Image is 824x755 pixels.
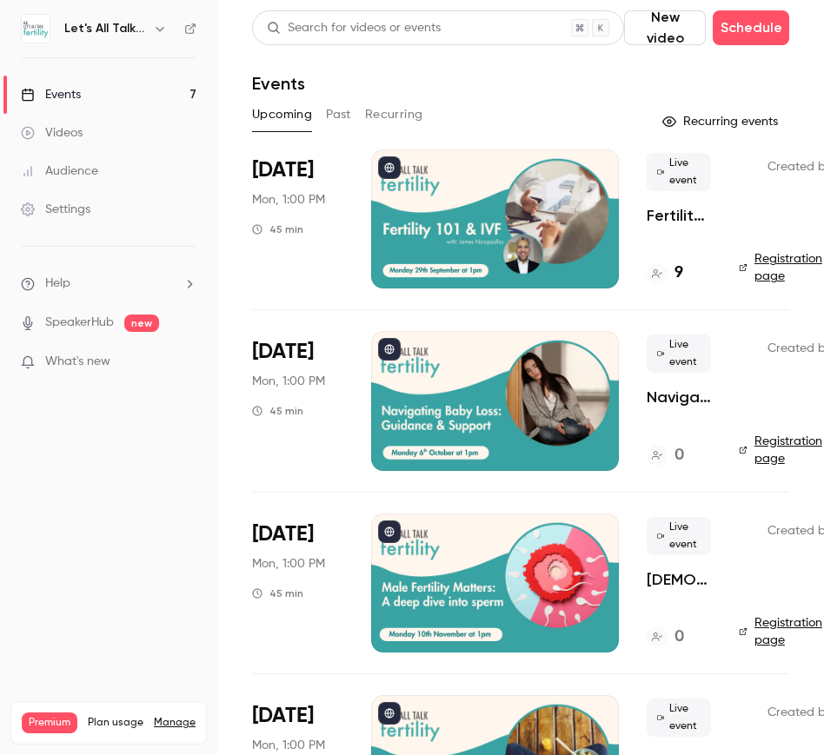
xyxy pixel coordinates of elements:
div: 45 min [252,222,303,236]
span: [DATE] [252,156,314,184]
iframe: Noticeable Trigger [176,354,196,370]
a: 0 [647,626,684,649]
h6: Let's All Talk Fertility Live [64,20,146,37]
div: 45 min [252,586,303,600]
button: Recurring events [655,108,789,136]
div: Search for videos or events [267,19,441,37]
span: Mon, 1:00 PM [252,373,325,390]
span: What's new [45,353,110,371]
span: Live event [647,699,711,737]
span: Mon, 1:00 PM [252,737,325,754]
a: Manage [154,716,196,730]
li: help-dropdown-opener [21,275,196,293]
button: Upcoming [252,101,312,129]
div: Sep 29 Mon, 1:00 PM (Europe/London) [252,149,343,288]
span: Help [45,275,70,293]
button: New video [624,10,706,45]
div: 45 min [252,404,303,418]
button: Schedule [713,10,789,45]
a: Fertility 101 & IVF [647,205,711,226]
div: Audience [21,162,98,180]
span: new [124,315,159,332]
a: SpeakerHub [45,314,114,332]
div: Settings [21,201,90,218]
h4: 0 [674,626,684,649]
h1: Events [252,73,305,94]
a: [DEMOGRAPHIC_DATA] Fertility Matters: A deep dive into sperm [647,569,711,590]
span: Premium [22,712,77,733]
button: Past [326,101,351,129]
div: Videos [21,124,83,142]
a: 9 [647,262,683,285]
a: Navigating Baby Loss: Guidance & Support [647,387,711,407]
span: [DATE] [252,338,314,366]
img: Let's All Talk Fertility Live [22,15,50,43]
span: Mon, 1:00 PM [252,191,325,209]
span: Live event [647,153,711,191]
span: [DATE] [252,520,314,548]
span: Plan usage [88,716,143,730]
h4: 0 [674,444,684,467]
button: Recurring [365,101,423,129]
a: 0 [647,444,684,467]
span: Live event [647,517,711,555]
span: Live event [647,334,711,373]
div: Events [21,86,81,103]
span: [DATE] [252,702,314,730]
div: Oct 6 Mon, 1:00 PM (Europe/London) [252,331,343,470]
span: Mon, 1:00 PM [252,555,325,573]
h4: 9 [674,262,683,285]
div: Nov 10 Mon, 1:00 PM (Europe/London) [252,513,343,652]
